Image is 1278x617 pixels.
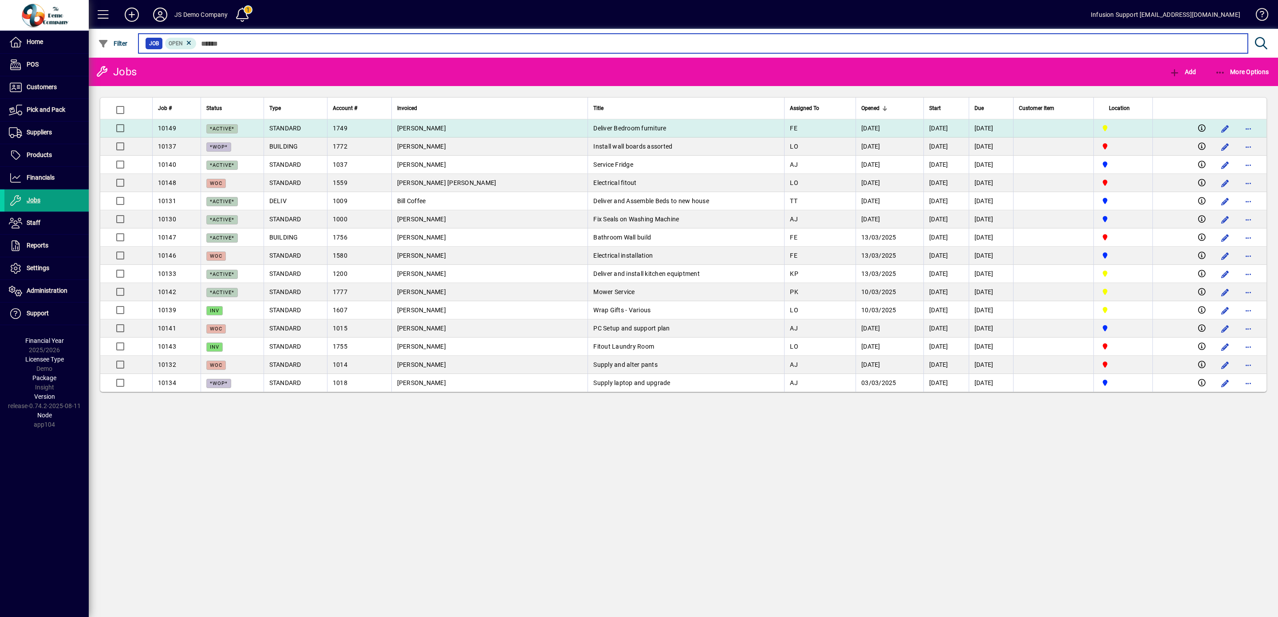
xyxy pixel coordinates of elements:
span: Invoiced [397,103,417,113]
td: [DATE] [856,319,923,338]
span: AJ [790,361,798,368]
span: BUILDING [269,234,298,241]
span: STANDARD [269,343,301,350]
td: [DATE] [969,356,1013,374]
span: STANDARD [269,252,301,259]
span: FE [790,125,797,132]
span: Staff [27,219,40,226]
span: Type [269,103,281,113]
span: STANDARD [269,179,301,186]
span: STANDARD [269,161,301,168]
span: 1580 [333,252,347,259]
td: [DATE] [969,338,1013,356]
span: Christchurch [1099,141,1144,151]
span: 1000 [333,216,347,223]
td: [DATE] [923,247,969,265]
div: Infusion Support [EMAIL_ADDRESS][DOMAIN_NAME] [1091,8,1240,22]
td: [DATE] [923,119,969,138]
a: Settings [4,257,89,279]
span: Customer Item [1019,103,1054,113]
td: 13/03/2025 [856,228,923,247]
span: [PERSON_NAME] [397,361,446,368]
span: Licensee Type [25,356,64,363]
span: [PERSON_NAME] [397,325,446,332]
span: 10149 [158,125,176,132]
span: Job # [158,103,172,113]
span: Open [169,40,183,47]
span: Customers [27,83,57,90]
span: [PERSON_NAME] [397,216,446,223]
a: Pick and Pack [4,99,89,121]
td: 10/03/2025 [856,283,923,301]
span: LO [790,343,798,350]
span: [PERSON_NAME] [397,234,446,241]
span: PK [790,288,798,295]
button: Edit [1218,267,1232,281]
span: Auckland [1099,196,1144,206]
button: Edit [1218,212,1232,227]
span: 1015 [333,325,347,332]
span: Mower Service [593,288,635,295]
span: 10141 [158,325,176,332]
span: Bathroom Wall build [593,234,651,241]
span: [PERSON_NAME] [397,288,446,295]
span: INV [210,344,219,350]
td: [DATE] [969,210,1013,228]
span: 10133 [158,270,176,277]
span: Suppliers [27,129,52,136]
span: 10134 [158,379,176,386]
span: Wellington [1099,123,1144,133]
td: [DATE] [969,319,1013,338]
span: 1200 [333,270,347,277]
span: LO [790,143,798,150]
span: Filter [98,40,128,47]
span: Wellington [1099,305,1144,315]
span: 10143 [158,343,176,350]
span: Version [34,393,55,400]
a: Knowledge Base [1249,2,1267,31]
button: Add [118,7,146,23]
button: More options [1241,322,1255,336]
span: STANDARD [269,125,301,132]
span: 10139 [158,307,176,314]
td: [DATE] [923,210,969,228]
span: INV [210,308,219,314]
button: More options [1241,176,1255,190]
span: More Options [1215,68,1269,75]
td: [DATE] [923,192,969,210]
button: More options [1241,376,1255,390]
td: [DATE] [923,283,969,301]
td: [DATE] [969,301,1013,319]
td: [DATE] [969,156,1013,174]
span: Node [37,412,52,419]
span: Title [593,103,603,113]
span: Add [1169,68,1196,75]
td: 13/03/2025 [856,265,923,283]
td: 10/03/2025 [856,301,923,319]
span: AJ [790,216,798,223]
span: WOC [210,326,222,332]
span: STANDARD [269,361,301,368]
div: Invoiced [397,103,583,113]
button: More options [1241,158,1255,172]
td: [DATE] [923,174,969,192]
td: [DATE] [969,374,1013,392]
td: [DATE] [969,119,1013,138]
span: Financial Year [25,337,64,344]
span: Account # [333,103,357,113]
td: [DATE] [969,138,1013,156]
span: 1607 [333,307,347,314]
span: Deliver Bedroom furniture [593,125,666,132]
button: More options [1241,249,1255,263]
div: Opened [861,103,918,113]
span: BUILDING [269,143,298,150]
span: Fix Seals on Washing Machine [593,216,679,223]
td: [DATE] [923,138,969,156]
span: WOC [210,253,222,259]
button: More options [1241,194,1255,208]
span: 1777 [333,288,347,295]
span: Christchurch [1099,232,1144,242]
span: Christchurch [1099,360,1144,369]
span: Deliver and install kitchen equiptment [593,270,700,277]
span: POS [27,61,39,68]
